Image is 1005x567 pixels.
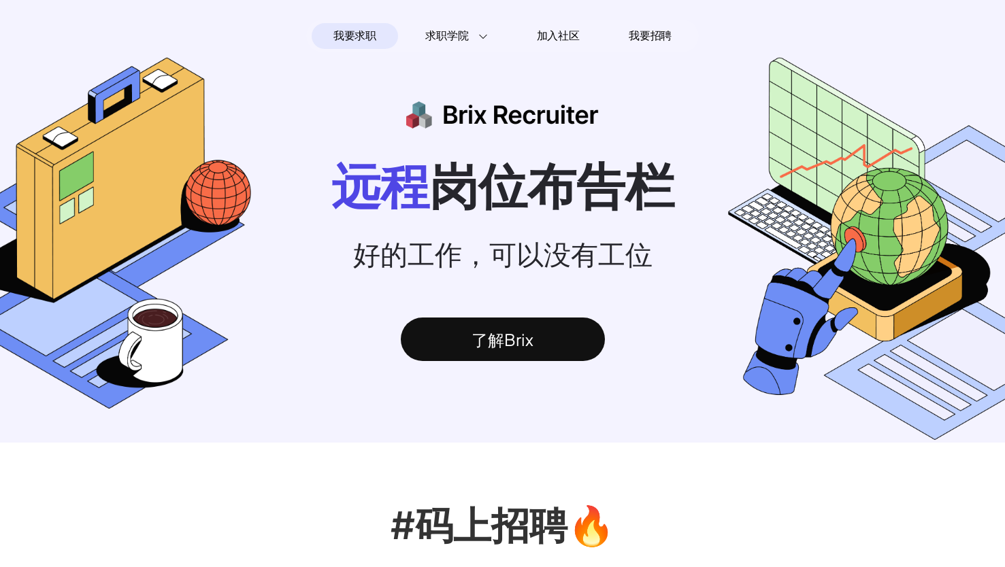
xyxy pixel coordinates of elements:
[401,317,605,361] div: 了解Brix
[425,28,468,44] span: 求职学院
[537,25,580,47] span: 加入社区
[333,25,376,47] span: 我要求职
[629,28,672,44] span: 我要招聘
[331,156,429,216] span: 远程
